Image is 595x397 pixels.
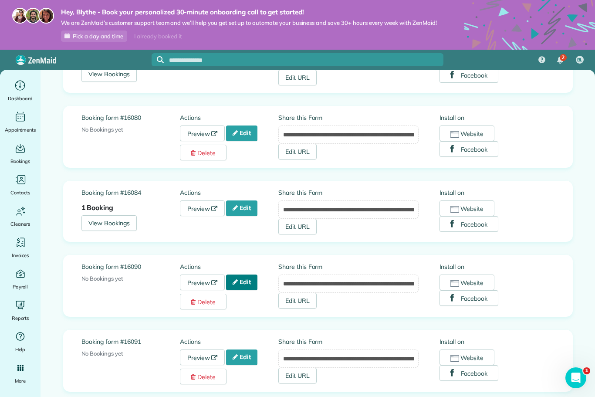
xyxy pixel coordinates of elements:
[12,251,29,260] span: Invoices
[180,349,225,365] a: Preview
[278,188,419,197] label: Share this Form
[3,78,37,103] a: Dashboard
[439,188,554,197] label: Install on
[278,262,419,271] label: Share this Form
[15,377,26,385] span: More
[73,33,123,40] span: Pick a day and time
[439,200,495,216] button: Website
[25,8,41,24] img: jorge-587dff0eeaa6aab1f244e6dc62b8924c3b6ad411094392a53c71c6c4a576187d.jpg
[226,126,257,141] a: Edit
[15,345,26,354] span: Help
[439,141,499,157] button: Facebook
[180,200,225,216] a: Preview
[439,365,499,381] button: Facebook
[81,203,114,212] strong: 1 Booking
[3,298,37,322] a: Reports
[152,56,164,63] button: Focus search
[577,57,583,64] span: BL
[180,262,278,271] label: Actions
[180,294,227,309] a: Delete
[439,113,554,122] label: Install on
[157,56,164,63] svg: Focus search
[278,113,419,122] label: Share this Form
[61,8,437,17] strong: Hey, Blythe - Book your personalized 30-minute onboarding call to get started!
[12,314,29,322] span: Reports
[439,216,499,232] button: Facebook
[10,220,30,228] span: Cleaners
[180,145,227,160] a: Delete
[81,262,180,271] label: Booking form #16090
[180,113,278,122] label: Actions
[439,262,554,271] label: Install on
[278,368,317,383] a: Edit URL
[439,275,495,290] button: Website
[81,188,180,197] label: Booking form #16084
[3,110,37,134] a: Appointments
[278,144,317,159] a: Edit URL
[10,157,30,166] span: Bookings
[439,349,495,365] button: Website
[551,51,569,70] div: 2 unread notifications
[226,275,257,290] a: Edit
[38,8,54,24] img: michelle-19f622bdf1676172e81f8f8fba1fb50e276960ebfe0243fe18214015130c80e4.jpg
[278,219,317,234] a: Edit URL
[180,337,278,346] label: Actions
[81,126,123,133] span: No Bookings yet
[439,67,499,83] button: Facebook
[13,282,28,291] span: Payroll
[3,141,37,166] a: Bookings
[180,275,225,290] a: Preview
[278,293,317,309] a: Edit URL
[180,369,227,384] a: Delete
[81,275,123,282] span: No Bookings yet
[12,8,28,24] img: maria-72a9807cf96188c08ef61303f053569d2e2a8a1cde33d635c8a3ac13582a053d.jpg
[531,50,595,70] nav: Main
[180,126,225,141] a: Preview
[129,31,187,42] div: I already booked it
[561,54,565,61] span: 2
[278,337,419,346] label: Share this Form
[226,200,257,216] a: Edit
[439,290,499,306] button: Facebook
[5,126,36,134] span: Appointments
[10,188,30,197] span: Contacts
[278,70,317,85] a: Edit URL
[81,215,137,231] a: View Bookings
[61,19,437,27] span: We are ZenMaid’s customer support team and we’ll help you get set up to automate your business an...
[3,235,37,260] a: Invoices
[3,329,37,354] a: Help
[81,350,123,357] span: No Bookings yet
[81,113,180,122] label: Booking form #16080
[226,349,257,365] a: Edit
[8,94,33,103] span: Dashboard
[583,367,590,374] span: 1
[81,66,137,82] a: View Bookings
[439,126,495,141] button: Website
[81,337,180,346] label: Booking form #16091
[3,267,37,291] a: Payroll
[61,31,127,42] a: Pick a day and time
[180,188,278,197] label: Actions
[3,173,37,197] a: Contacts
[439,337,554,346] label: Install on
[565,367,586,388] iframe: Intercom live chat
[3,204,37,228] a: Cleaners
